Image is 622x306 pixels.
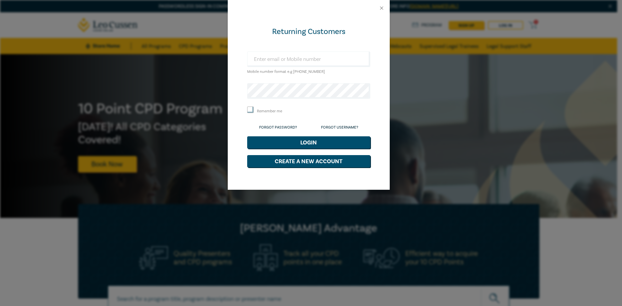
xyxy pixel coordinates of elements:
small: Mobile number format e.g [PHONE_NUMBER] [247,69,325,74]
a: Forgot Password? [259,125,297,130]
button: Close [379,5,385,11]
button: Login [247,136,370,149]
button: Create a New Account [247,155,370,167]
label: Remember me [257,108,282,114]
input: Enter email or Mobile number [247,51,370,67]
a: Forgot Username? [321,125,358,130]
div: Returning Customers [247,27,370,37]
